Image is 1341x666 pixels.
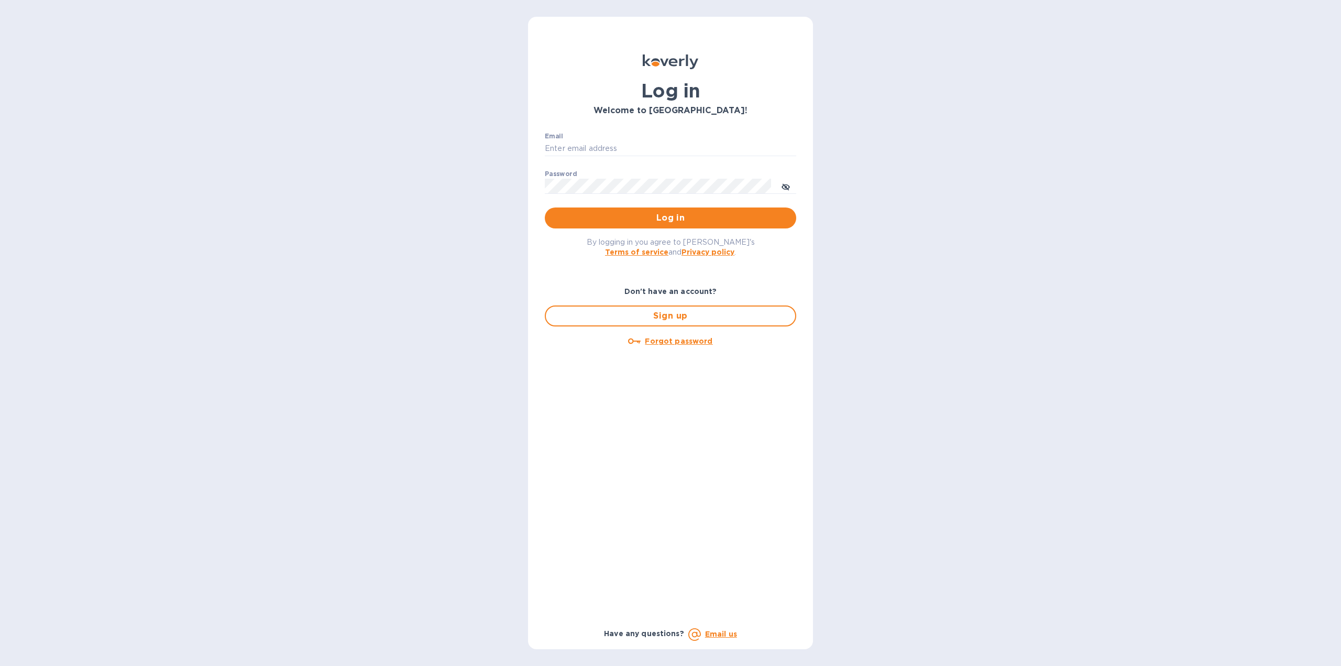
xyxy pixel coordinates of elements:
span: Log in [553,212,788,224]
b: Don't have an account? [624,287,717,296]
h1: Log in [545,80,796,102]
label: Email [545,133,563,139]
label: Password [545,171,577,177]
span: By logging in you agree to [PERSON_NAME]'s and . [587,238,755,256]
button: toggle password visibility [775,176,796,196]
a: Privacy policy [682,248,734,256]
button: Sign up [545,305,796,326]
h3: Welcome to [GEOGRAPHIC_DATA]! [545,106,796,116]
u: Forgot password [645,337,712,345]
a: Email us [705,630,737,638]
button: Log in [545,208,796,228]
span: Sign up [554,310,787,322]
b: Have any questions? [604,629,684,638]
input: Enter email address [545,141,796,157]
a: Terms of service [605,248,668,256]
img: Koverly [643,54,698,69]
